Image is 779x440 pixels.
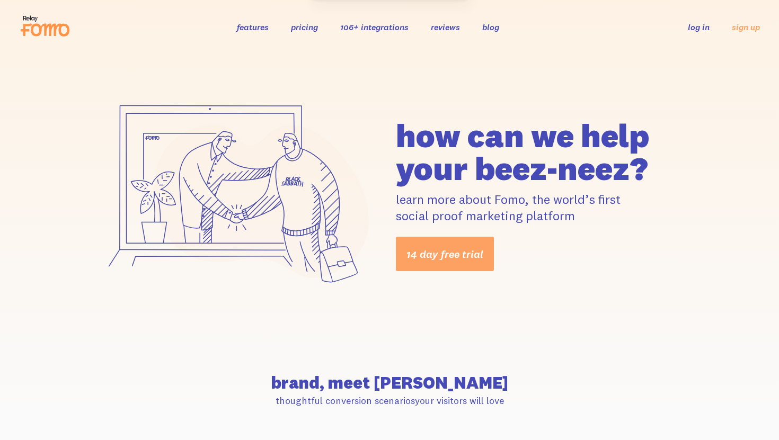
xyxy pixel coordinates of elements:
[94,374,685,391] h2: brand, meet [PERSON_NAME]
[431,22,460,32] a: reviews
[688,22,710,32] a: log in
[396,191,685,224] p: learn more about Fomo, the world’s first social proof marketing platform
[340,22,409,32] a: 106+ integrations
[94,394,685,407] p: thoughtful conversion scenarios your visitors will love
[396,119,685,185] h1: how can we help your beez-neez?
[732,22,760,33] a: sign up
[482,22,499,32] a: blog
[291,22,318,32] a: pricing
[237,22,269,32] a: features
[396,237,494,271] a: 14 day free trial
